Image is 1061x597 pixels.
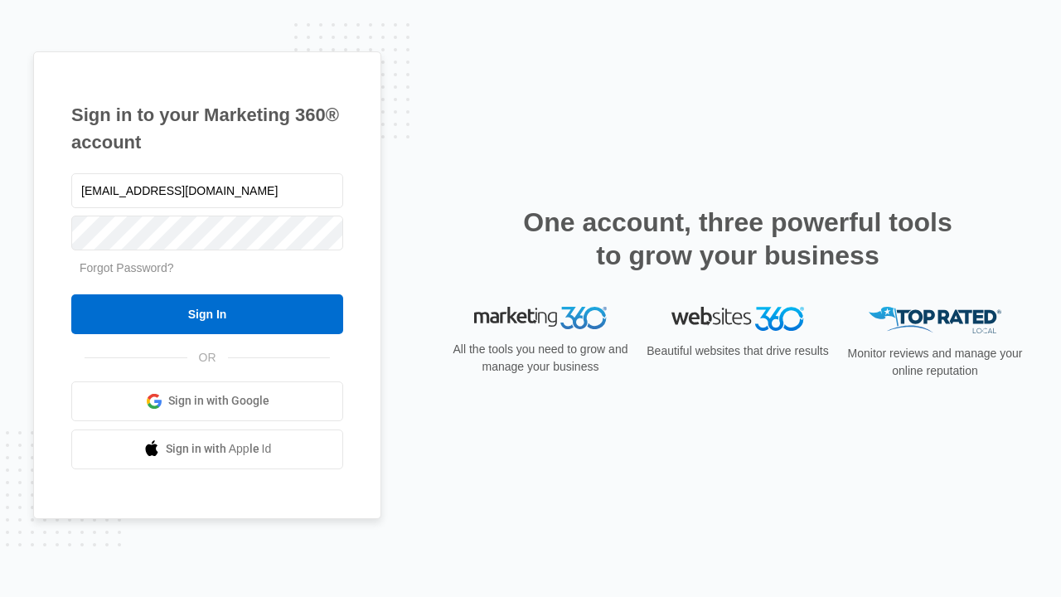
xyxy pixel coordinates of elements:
[166,440,272,458] span: Sign in with Apple Id
[71,101,343,156] h1: Sign in to your Marketing 360® account
[448,341,633,376] p: All the tools you need to grow and manage your business
[869,307,1001,334] img: Top Rated Local
[71,173,343,208] input: Email
[80,261,174,274] a: Forgot Password?
[645,342,831,360] p: Beautiful websites that drive results
[71,294,343,334] input: Sign In
[671,307,804,331] img: Websites 360
[842,345,1028,380] p: Monitor reviews and manage your online reputation
[71,381,343,421] a: Sign in with Google
[187,349,228,366] span: OR
[518,206,957,272] h2: One account, three powerful tools to grow your business
[71,430,343,469] a: Sign in with Apple Id
[474,307,607,330] img: Marketing 360
[168,392,269,410] span: Sign in with Google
